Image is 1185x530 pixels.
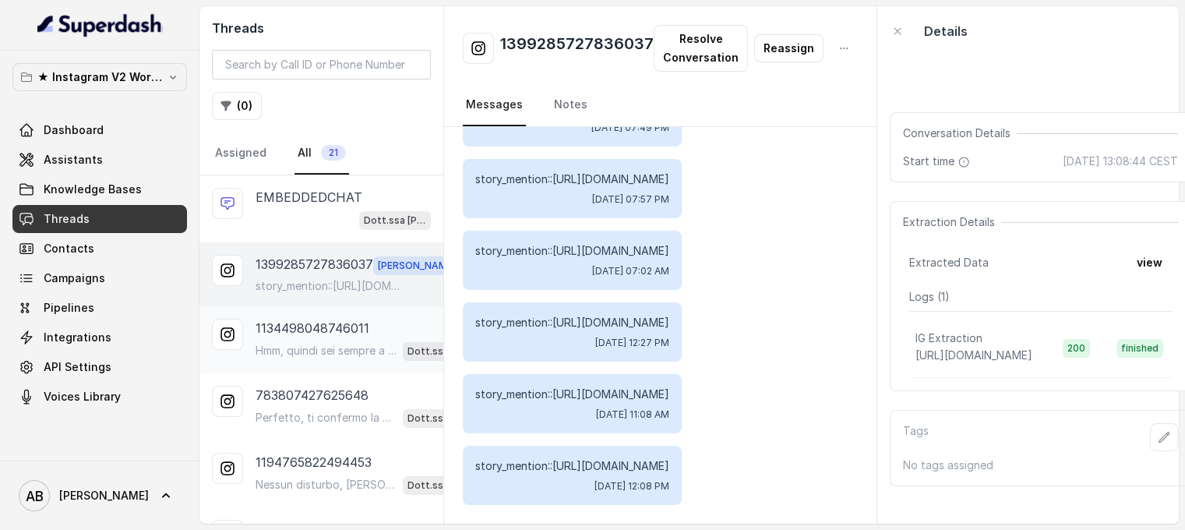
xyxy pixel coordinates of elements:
[44,211,90,227] span: Threads
[373,256,460,275] span: [PERSON_NAME]
[909,289,1172,305] p: Logs ( 1 )
[256,386,369,405] p: 783807427625648
[551,84,591,126] a: Notes
[321,145,346,161] span: 21
[364,213,426,228] p: Dott.ssa [PERSON_NAME]
[37,68,162,87] p: ★ Instagram V2 Workspace
[592,193,669,206] span: [DATE] 07:57 PM
[59,488,149,503] span: [PERSON_NAME]
[256,278,405,294] p: story_mention::[URL][DOMAIN_NAME]
[12,63,187,91] button: ★ Instagram V2 Workspace
[12,116,187,144] a: Dashboard
[475,171,669,187] p: story_mention::[URL][DOMAIN_NAME]
[44,270,105,286] span: Campaigns
[26,488,44,504] text: AB
[407,344,470,359] p: Dott.ssa [PERSON_NAME]
[212,92,262,120] button: (0)
[924,22,968,41] p: Details
[256,477,397,493] p: Nessun disturbo, [PERSON_NAME]! 😊 Se in futuro vorrai informazioni o una chiamata gratuita per il...
[37,12,163,37] img: light.svg
[909,255,989,270] span: Extracted Data
[595,337,669,349] span: [DATE] 12:27 PM
[592,265,669,277] span: [DATE] 07:02 AM
[44,122,104,138] span: Dashboard
[12,175,187,203] a: Knowledge Bases
[1063,339,1090,358] span: 200
[754,34,824,62] button: Reassign
[463,84,858,126] nav: Tabs
[12,383,187,411] a: Voices Library
[12,205,187,233] a: Threads
[44,330,111,345] span: Integrations
[212,132,431,175] nav: Tabs
[915,330,982,346] p: IG Extraction
[256,319,369,337] p: 1134498048746011
[12,474,187,518] a: [PERSON_NAME]
[1127,249,1172,277] button: view
[596,408,669,421] span: [DATE] 11:08 AM
[44,300,94,316] span: Pipelines
[915,348,1032,362] span: [URL][DOMAIN_NAME]
[903,423,929,451] p: Tags
[256,188,362,207] p: EMBEDDEDCHAT
[256,453,372,472] p: 1194765822494453
[475,315,669,330] p: story_mention::[URL][DOMAIN_NAME]
[475,243,669,259] p: story_mention::[URL][DOMAIN_NAME]
[44,152,103,168] span: Assistants
[12,264,187,292] a: Campaigns
[407,411,470,426] p: Dott.ssa [PERSON_NAME]
[256,255,373,275] p: 1399285727836037
[12,323,187,352] a: Integrations
[903,154,973,169] span: Start time
[475,387,669,402] p: story_mention::[URL][DOMAIN_NAME]
[294,132,349,175] a: All21
[44,241,94,256] span: Contacts
[212,132,270,175] a: Assigned
[44,389,121,405] span: Voices Library
[256,343,397,359] p: Hmm, quindi sei sempre a dieta ma non hai ancora raggiunto il corpo magro, [PERSON_NAME] ed armon...
[903,214,1001,230] span: Extraction Details
[475,458,669,474] p: story_mention::[URL][DOMAIN_NAME]
[12,146,187,174] a: Assistants
[212,19,431,37] h2: Threads
[594,480,669,493] span: [DATE] 12:08 PM
[1116,339,1163,358] span: finished
[591,122,669,134] span: [DATE] 07:49 PM
[463,84,526,126] a: Messages
[12,235,187,263] a: Contacts
[44,359,111,375] span: API Settings
[12,353,187,381] a: API Settings
[44,182,142,197] span: Knowledge Bases
[903,125,1017,141] span: Conversation Details
[654,25,748,72] button: Resolve Conversation
[500,33,654,64] h2: 1399285727836037
[903,458,1178,473] p: No tags assigned
[212,50,431,79] input: Search by Call ID or Phone Number
[12,294,187,322] a: Pipelines
[1063,154,1178,169] span: [DATE] 13:08:44 CEST
[407,478,470,493] p: Dott.ssa [PERSON_NAME]
[256,410,397,426] p: Perfetto, ti confermo la chiamata per [DATE], [DATE], alle 10:20! Un nostro segretario ti chiamer...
